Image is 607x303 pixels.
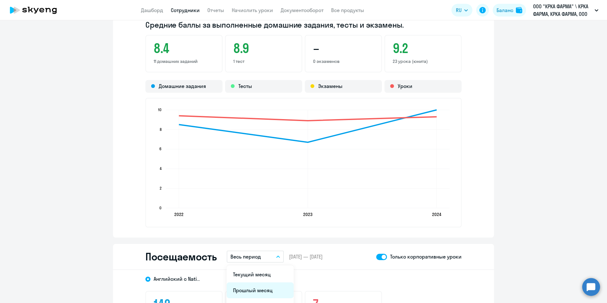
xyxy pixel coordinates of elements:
[497,6,513,14] div: Баланс
[289,253,323,260] span: [DATE] — [DATE]
[451,4,472,17] button: RU
[303,212,312,217] text: 2023
[154,58,214,64] p: 11 домашних заданий
[154,41,214,56] h3: 8.4
[174,212,183,217] text: 2022
[160,166,162,171] text: 4
[154,275,201,282] span: Английский с Native
[516,7,522,13] img: balance
[145,80,223,93] div: Домашние задания
[225,80,302,93] div: Тесты
[331,7,364,13] a: Все продукты
[232,7,273,13] a: Начислить уроки
[158,107,162,112] text: 10
[456,6,462,14] span: RU
[230,253,261,260] p: Весь период
[141,7,163,13] a: Дашборд
[207,7,224,13] a: Отчеты
[432,212,441,217] text: 2024
[384,80,462,93] div: Уроки
[281,7,324,13] a: Документооборот
[159,146,162,151] text: 6
[530,3,602,18] button: ООО "КРКА ФАРМА" \ КРКА ФАРМА, КРКА ФАРМА, ООО
[393,58,453,64] p: 23 урока (юнита)
[390,253,462,260] p: Только корпоративные уроки
[145,250,217,263] h2: Посещаемость
[493,4,526,17] button: Балансbalance
[160,127,162,132] text: 8
[227,251,284,263] button: Весь период
[171,7,200,13] a: Сотрудники
[305,80,382,93] div: Экзамены
[533,3,592,18] p: ООО "КРКА ФАРМА" \ КРКА ФАРМА, КРКА ФАРМА, ООО
[145,20,462,30] h2: Средние баллы за выполненные домашние задания, тесты и экзамены.
[160,186,162,191] text: 2
[313,41,374,56] h3: –
[233,58,294,64] p: 1 тест
[159,205,162,210] text: 0
[393,41,453,56] h3: 9.2
[233,41,294,56] h3: 8.9
[313,58,374,64] p: 0 экзаменов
